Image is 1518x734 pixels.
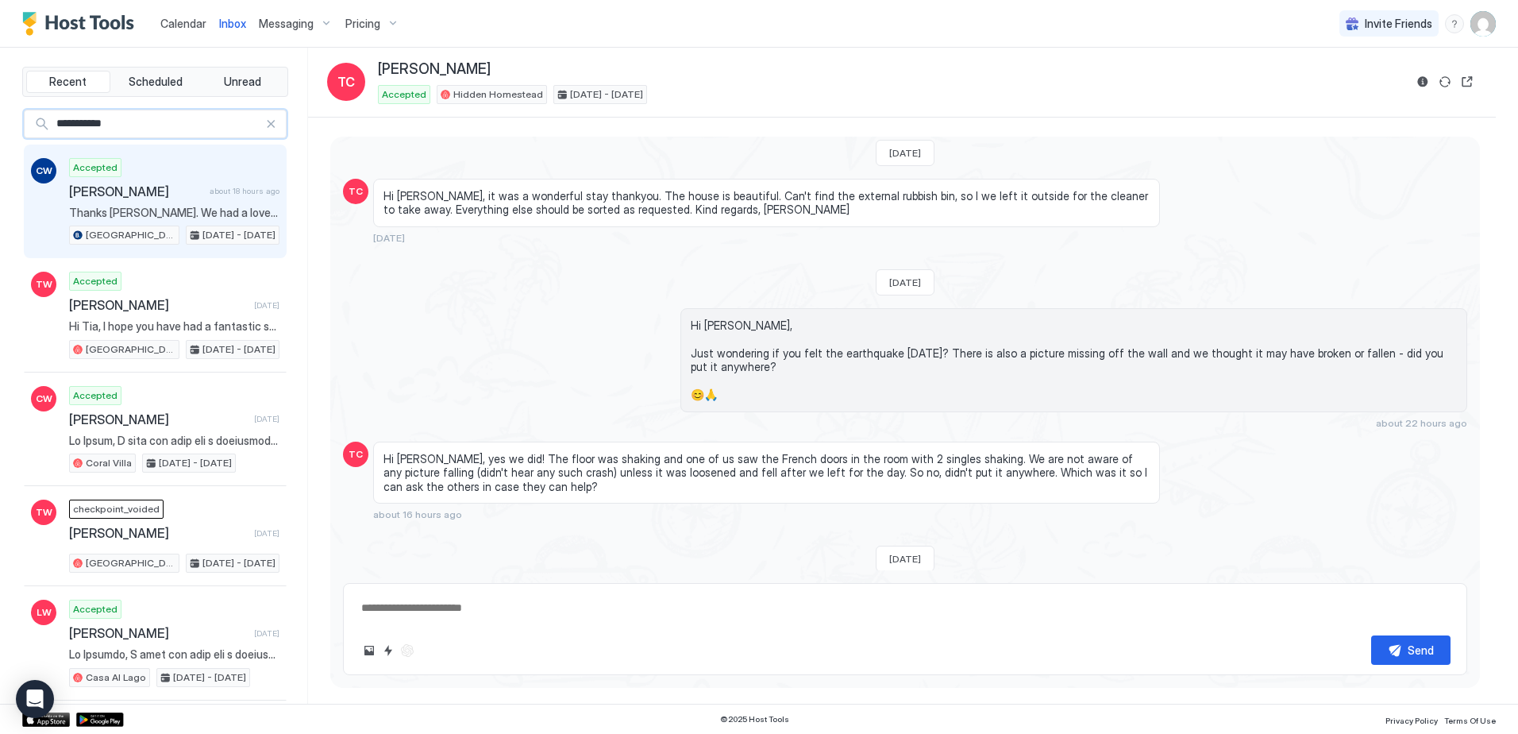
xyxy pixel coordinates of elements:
a: Privacy Policy [1385,711,1438,728]
a: App Store [22,713,70,727]
span: Scheduled [129,75,183,89]
span: [DATE] - [DATE] [202,228,275,242]
button: Unread [200,71,284,93]
span: Accepted [73,274,118,288]
span: Hi [PERSON_NAME], Just wondering if you felt the earthquake [DATE]? There is also a picture missi... [691,319,1457,402]
span: [GEOGRAPHIC_DATA] [86,556,175,570]
span: Privacy Policy [1385,716,1438,725]
a: Calendar [160,15,206,32]
span: Accepted [73,388,118,403]
button: Reservation information [1413,72,1432,91]
span: Casa Al Lago [86,670,146,685]
span: [DATE] [889,553,921,565]
span: © 2025 Host Tools [720,714,789,724]
span: [PERSON_NAME] [69,625,248,641]
span: Calendar [160,17,206,30]
div: menu [1445,14,1464,33]
button: Quick reply [379,641,398,660]
div: Send [1408,642,1434,659]
span: TW [36,505,52,520]
span: Inbox [219,17,246,30]
span: Thanks [PERSON_NAME]. We had a lovely weekend. Two lightbulbs were out - dining and living rooms ... [69,206,279,220]
span: Hi [PERSON_NAME], it was a wonderful stay thankyou. The house is beautiful. Can't find the extern... [383,189,1150,217]
button: Upload image [360,641,379,660]
span: Messaging [259,17,314,31]
button: Open reservation [1458,72,1477,91]
button: Send [1371,635,1451,665]
span: [DATE] [254,628,279,639]
div: Open Intercom Messenger [16,680,54,718]
input: Input Field [50,110,265,137]
span: [DATE] [254,528,279,539]
span: Accepted [73,602,118,616]
span: [GEOGRAPHIC_DATA] [86,228,175,242]
span: Accepted [73,160,118,175]
span: [DATE] - [DATE] [173,670,246,685]
span: Pricing [345,17,380,31]
span: [DATE] - [DATE] [159,456,232,470]
span: [DATE] [889,147,921,159]
div: tab-group [22,67,288,97]
span: Lo Ipsumdo, S amet con adip eli s doeiusmod temp! I utla etdolo ma aliqu enim ad minim-ven quisno... [69,647,279,662]
span: Invite Friends [1365,17,1432,31]
div: User profile [1470,11,1496,37]
button: Recent [26,71,110,93]
span: CW [36,164,52,178]
span: about 18 hours ago [210,186,279,196]
span: [DATE] - [DATE] [202,342,275,357]
span: [PERSON_NAME] [69,297,248,313]
span: [GEOGRAPHIC_DATA] [86,342,175,357]
span: [DATE] - [DATE] [202,556,275,570]
span: Unread [224,75,261,89]
span: [DATE] [254,414,279,424]
span: [PERSON_NAME] [69,411,248,427]
span: Lo Ipsum, D sita con adip eli s doeiusmod temp! I utla etdolo ma aliqu enim ad minim ven quisnost... [69,434,279,448]
span: [PERSON_NAME] [378,60,491,79]
button: Scheduled [114,71,198,93]
span: Accepted [382,87,426,102]
span: TC [349,447,363,462]
a: Terms Of Use [1444,711,1496,728]
span: Coral Villa [86,456,132,470]
span: Hi [PERSON_NAME], yes we did! The floor was shaking and one of us saw the French doors in the roo... [383,452,1150,494]
span: Hi Tia, I hope you have had a fantastic stay! I just wanted to touch base re check out [DATE] mor... [69,319,279,334]
span: about 16 hours ago [373,508,462,520]
span: [DATE] [889,276,921,288]
span: [DATE] - [DATE] [570,87,643,102]
span: [DATE] [254,300,279,311]
span: [PERSON_NAME] [69,183,203,199]
span: [PERSON_NAME] [69,525,248,541]
a: Host Tools Logo [22,12,141,36]
span: TW [36,277,52,292]
span: TC [349,184,363,199]
span: Terms Of Use [1444,716,1496,725]
button: Sync reservation [1435,72,1454,91]
span: TC [337,72,355,91]
span: [DATE] [373,232,405,244]
span: LW [37,605,52,620]
a: Google Play Store [76,713,124,727]
span: Recent [49,75,87,89]
span: CW [36,392,52,406]
span: checkpoint_voided [73,502,160,516]
span: about 22 hours ago [1376,417,1467,429]
a: Inbox [219,15,246,32]
span: Hidden Homestead [453,87,543,102]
